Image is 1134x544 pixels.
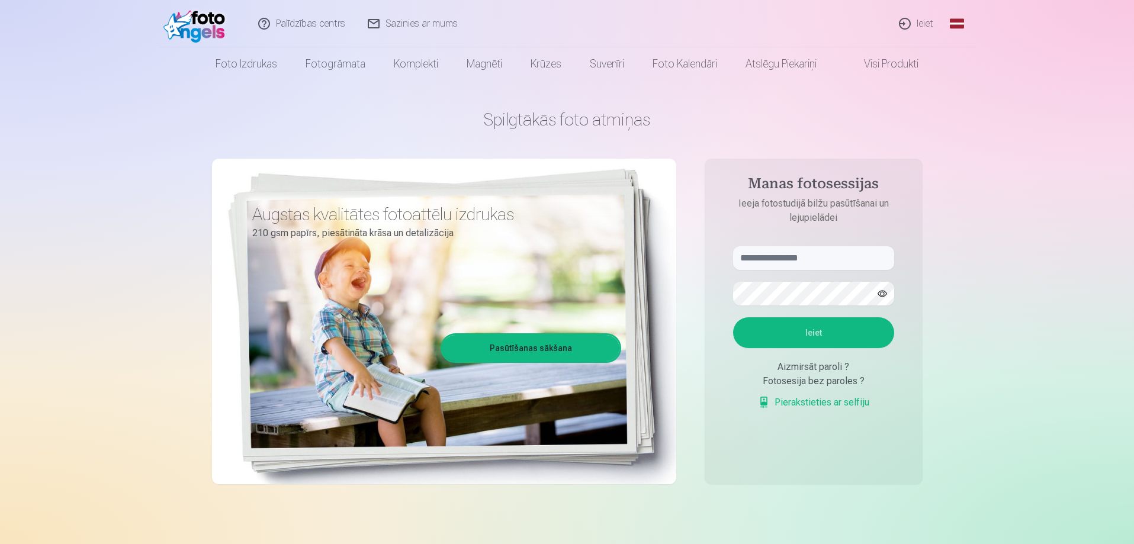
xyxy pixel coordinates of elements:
[380,47,452,81] a: Komplekti
[252,225,612,242] p: 210 gsm papīrs, piesātināta krāsa un detalizācija
[638,47,731,81] a: Foto kalendāri
[516,47,576,81] a: Krūzes
[442,335,619,361] a: Pasūtīšanas sākšana
[721,197,906,225] p: Ieeja fotostudijā bilžu pasūtīšanai un lejupielādei
[731,47,831,81] a: Atslēgu piekariņi
[163,5,232,43] img: /fa1
[252,204,612,225] h3: Augstas kvalitātes fotoattēlu izdrukas
[452,47,516,81] a: Magnēti
[733,360,894,374] div: Aizmirsāt paroli ?
[576,47,638,81] a: Suvenīri
[721,175,906,197] h4: Manas fotosessijas
[201,47,291,81] a: Foto izdrukas
[733,317,894,348] button: Ieiet
[758,395,869,410] a: Pierakstieties ar selfiju
[212,109,923,130] h1: Spilgtākās foto atmiņas
[291,47,380,81] a: Fotogrāmata
[831,47,933,81] a: Visi produkti
[733,374,894,388] div: Fotosesija bez paroles ?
